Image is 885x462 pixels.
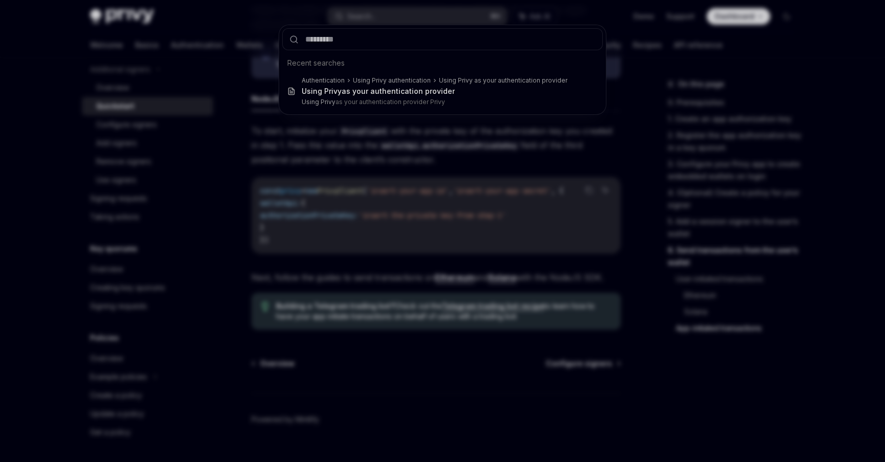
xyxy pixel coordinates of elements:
b: Using Privy [302,98,335,106]
div: Using Privy authentication [353,76,431,85]
span: Recent searches [287,58,345,68]
div: Authentication [302,76,345,85]
div: as your authentication provider [302,87,455,96]
div: Using Privy as your authentication provider [439,76,567,85]
p: as your authentication provider Privy [302,98,581,106]
b: Using Privy [302,87,342,95]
